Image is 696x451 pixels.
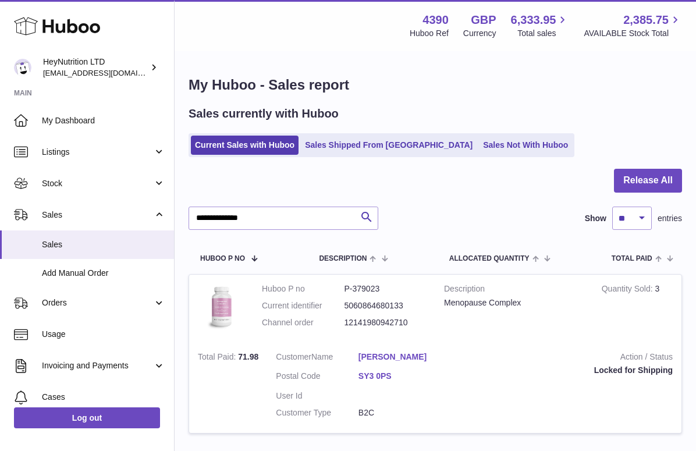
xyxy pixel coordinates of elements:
a: 6,333.95 Total sales [511,12,570,39]
strong: 4390 [422,12,449,28]
span: AVAILABLE Stock Total [584,28,682,39]
h1: My Huboo - Sales report [189,76,682,94]
dd: P-379023 [345,283,427,294]
span: Add Manual Order [42,268,165,279]
dt: Channel order [262,317,345,328]
dt: Postal Code [276,371,358,385]
span: Sales [42,209,153,221]
img: 43901725566168.jpg [198,283,244,330]
button: Release All [614,169,682,193]
span: Huboo P no [200,255,245,262]
span: Description [319,255,367,262]
div: Currency [463,28,496,39]
span: Total paid [612,255,652,262]
span: Orders [42,297,153,308]
span: 2,385.75 [623,12,669,28]
span: 6,333.95 [511,12,556,28]
div: Menopause Complex [444,297,584,308]
a: Log out [14,407,160,428]
div: HeyNutrition LTD [43,56,148,79]
dt: Name [276,351,358,365]
span: ALLOCATED Quantity [449,255,530,262]
strong: Quantity Sold [602,284,655,296]
dt: Customer Type [276,407,358,418]
a: 2,385.75 AVAILABLE Stock Total [584,12,682,39]
span: Cases [42,392,165,403]
a: Sales Not With Huboo [479,136,572,155]
span: Sales [42,239,165,250]
span: Stock [42,178,153,189]
span: Total sales [517,28,569,39]
dd: 5060864680133 [345,300,427,311]
a: Current Sales with Huboo [191,136,299,155]
span: 71.98 [238,352,258,361]
td: 3 [593,275,681,343]
a: SY3 0PS [358,371,441,382]
span: Usage [42,329,165,340]
span: entries [658,213,682,224]
strong: Action / Status [458,351,673,365]
a: Sales Shipped From [GEOGRAPHIC_DATA] [301,136,477,155]
dt: Current identifier [262,300,345,311]
dt: Huboo P no [262,283,345,294]
img: info@heynutrition.com [14,59,31,76]
dd: B2C [358,407,441,418]
strong: GBP [471,12,496,28]
label: Show [585,213,606,224]
span: [EMAIL_ADDRESS][DOMAIN_NAME] [43,68,171,77]
strong: Total Paid [198,352,238,364]
span: Listings [42,147,153,158]
span: Invoicing and Payments [42,360,153,371]
span: My Dashboard [42,115,165,126]
h2: Sales currently with Huboo [189,106,339,122]
a: [PERSON_NAME] [358,351,441,363]
dd: 12141980942710 [345,317,427,328]
strong: Description [444,283,584,297]
dt: User Id [276,390,358,402]
span: Customer [276,352,311,361]
div: Locked for Shipping [458,365,673,376]
div: Huboo Ref [410,28,449,39]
